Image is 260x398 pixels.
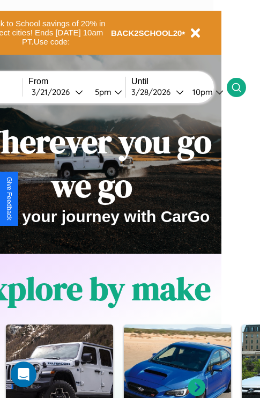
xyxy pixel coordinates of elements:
button: 5pm [86,86,125,98]
b: BACK2SCHOOL20 [111,28,182,38]
div: Give Feedback [5,177,13,220]
div: 3 / 21 / 2026 [32,87,75,97]
div: 5pm [90,87,114,97]
button: 3/21/2026 [28,86,86,98]
div: Open Intercom Messenger [11,362,36,387]
label: From [28,77,125,86]
div: 10pm [187,87,216,97]
button: 10pm [184,86,227,98]
label: Until [131,77,227,86]
div: 3 / 28 / 2026 [131,87,176,97]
